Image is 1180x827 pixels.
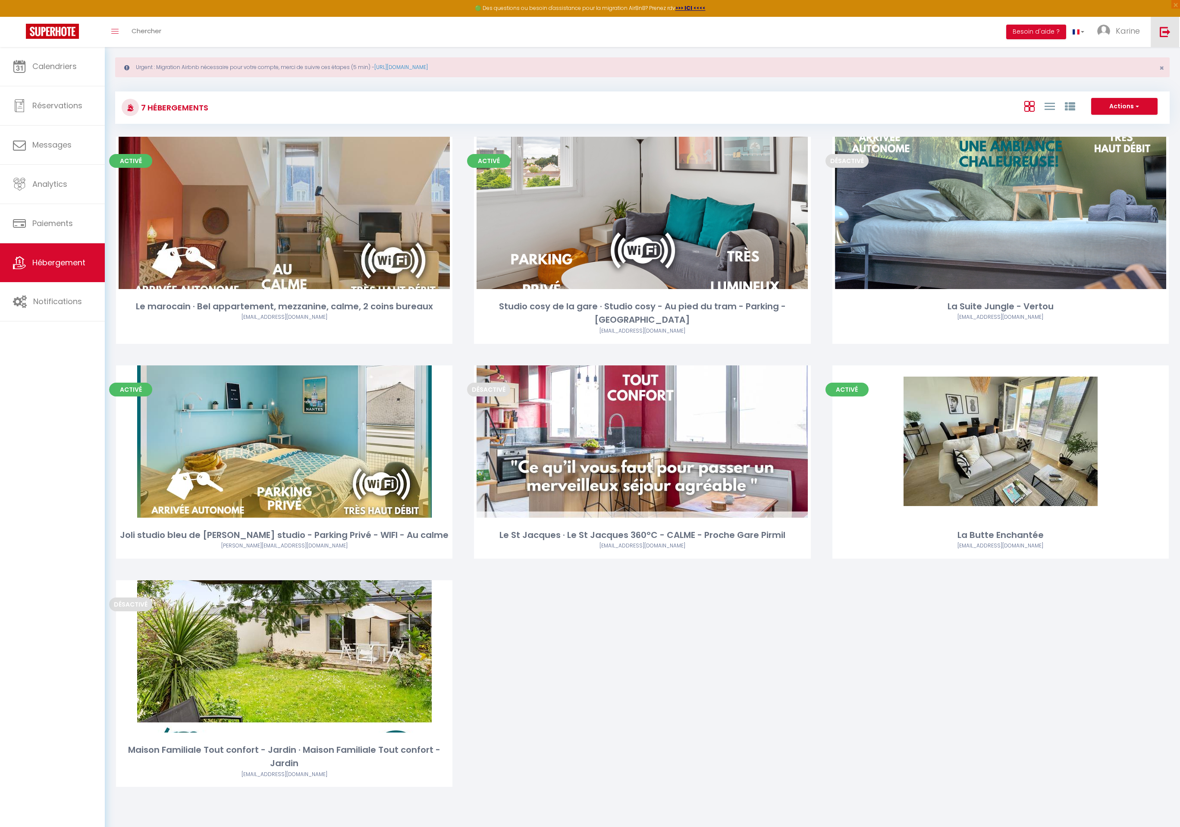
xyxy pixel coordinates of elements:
div: La Butte Enchantée [832,528,1169,542]
span: Activé [109,383,152,396]
button: Close [1159,64,1164,72]
div: Studio cosy de la gare · Studio cosy - Au pied du tram - Parking - [GEOGRAPHIC_DATA] [474,300,810,327]
span: Notifications [33,296,82,307]
span: Désactivé [825,154,869,168]
span: Désactivé [467,383,510,396]
div: Airbnb [116,313,452,321]
span: Activé [109,154,152,168]
a: Vue en Liste [1045,99,1055,113]
a: Vue par Groupe [1065,99,1075,113]
span: Karine [1116,25,1140,36]
div: La Suite Jungle - Vertou [832,300,1169,313]
a: [URL][DOMAIN_NAME] [374,63,428,71]
div: Airbnb [116,770,452,779]
span: Chercher [132,26,161,35]
span: × [1159,63,1164,73]
a: ... Karine [1091,17,1151,47]
span: Calendriers [32,61,77,72]
span: Activé [825,383,869,396]
div: Maison Familiale Tout confort - Jardin · Maison Familiale Tout confort - Jardin [116,743,452,770]
span: Désactivé [109,597,152,611]
span: Réservations [32,100,82,111]
div: Urgent : Migration Airbnb nécessaire pour votre compte, merci de suivre ces étapes (5 min) - [115,57,1170,77]
span: Hébergement [32,257,85,268]
img: logout [1160,26,1171,37]
span: Activé [467,154,510,168]
div: Airbnb [832,542,1169,550]
img: Super Booking [26,24,79,39]
a: >>> ICI <<<< [675,4,706,12]
button: Besoin d'aide ? [1006,25,1066,39]
span: Paiements [32,218,73,229]
button: Actions [1091,98,1158,115]
a: Vue en Box [1024,99,1035,113]
div: Joli studio bleu de [PERSON_NAME] studio - Parking Privé - WIFI - Au calme [116,528,452,542]
div: Airbnb [116,542,452,550]
a: Chercher [125,17,168,47]
span: Messages [32,139,72,150]
div: Airbnb [474,327,810,335]
span: Analytics [32,179,67,189]
div: Le St Jacques · Le St Jacques 360°C - CALME - Proche Gare Pirmil [474,528,810,542]
h3: 7 Hébergements [139,98,208,117]
div: Airbnb [832,313,1169,321]
div: Airbnb [474,542,810,550]
div: Le marocain · Bel appartement, mezzanine, calme, 2 coins bureaux [116,300,452,313]
img: ... [1097,25,1110,38]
